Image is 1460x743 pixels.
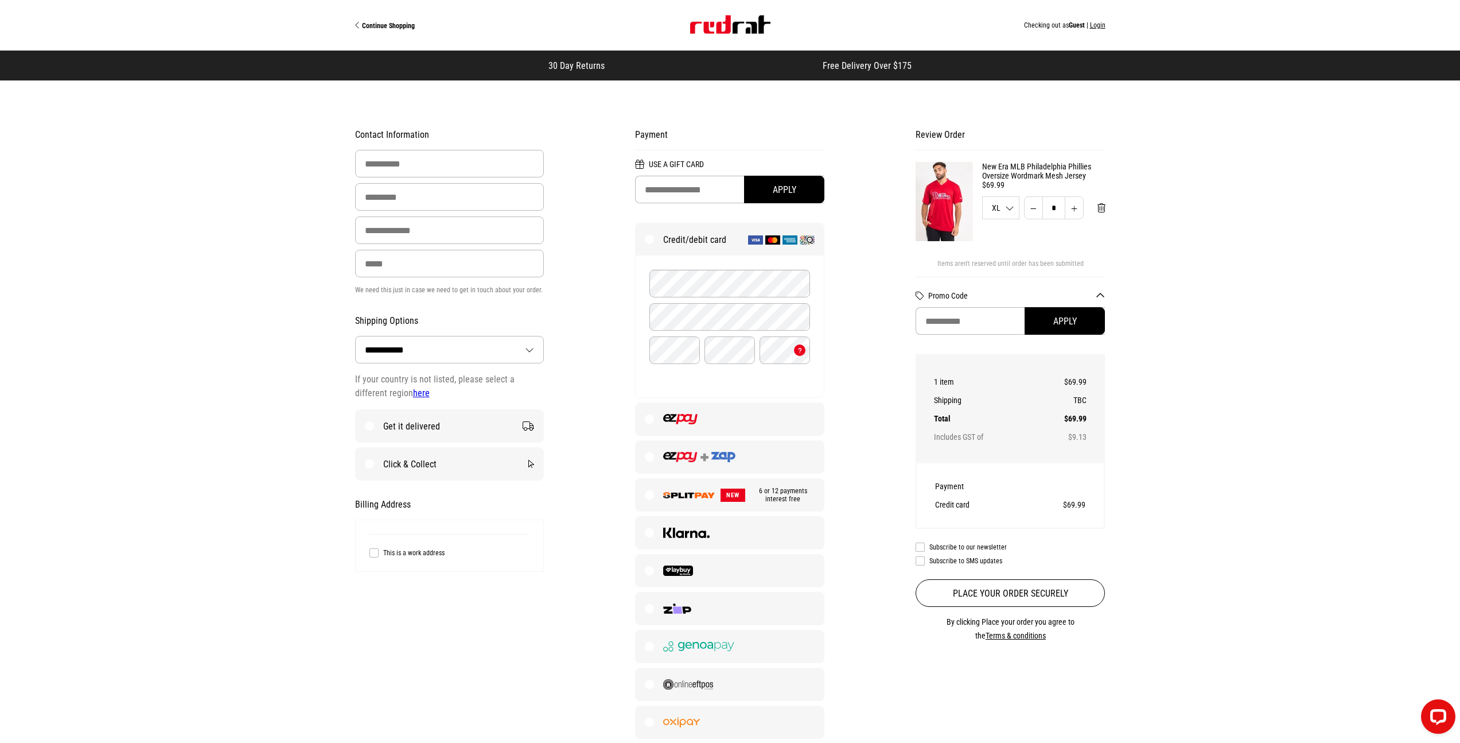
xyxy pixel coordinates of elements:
[935,496,1026,514] th: Credit card
[1065,196,1084,219] button: Increase quantity
[356,410,544,442] label: Get it delivered
[663,452,735,462] img: EZPAYANDZAP
[916,615,1105,643] p: By clicking Place your order you agree to the
[916,307,1105,335] input: Promo Code
[916,556,1105,566] label: Subscribe to SMS updates
[355,499,544,510] h2: Billing Address
[1069,21,1085,29] span: Guest
[800,235,815,245] img: Q Card
[986,631,1046,640] a: Terms & conditions
[413,388,430,398] a: here
[1088,196,1115,219] button: Remove from cart
[636,223,824,256] label: Credit/debit card
[356,448,544,480] label: Click & Collect
[548,60,605,71] span: 30 Day Returns
[355,150,544,177] input: First Name
[663,603,691,614] img: Zip
[916,579,1105,607] button: Place your order securely
[1039,373,1087,391] td: $69.99
[934,409,1039,428] th: Total
[355,283,544,297] p: We need this just in case we need to get in touch about your order.
[1087,21,1088,29] span: |
[760,336,810,364] input: CVC
[916,543,1105,552] label: Subscribe to our newsletter
[1042,196,1065,219] input: Quantity
[748,235,763,245] img: Visa
[1039,428,1087,446] td: $9.13
[794,345,805,356] button: What's a CVC?
[782,235,797,245] img: American Express
[1090,21,1105,29] button: Login
[663,717,700,727] img: Oxipay
[916,260,1105,277] div: Items aren't reserved until order has been submitted
[1039,391,1087,409] td: TBC
[356,336,543,363] select: Country
[823,60,912,71] span: Free Delivery Over $175
[355,373,544,400] div: If your country is not listed, please select a different region
[355,315,544,327] h2: Shipping Options
[690,16,770,34] img: Red Rat [Build]
[355,183,544,211] input: Last Name
[765,235,780,245] img: Mastercard
[355,129,544,141] h2: Contact Information
[635,160,824,176] h2: Use a Gift Card
[934,391,1039,409] th: Shipping
[704,336,755,364] input: Year (YY)
[355,216,544,244] input: Email Address
[1025,307,1105,335] button: Apply
[663,414,697,424] img: EZPAY
[916,129,1105,150] h2: Review Order
[744,176,824,203] button: Apply
[663,492,715,498] img: SPLITPAY
[628,60,800,71] iframe: Customer reviews powered by Trustpilot
[355,21,543,30] a: Continue Shopping
[663,566,692,576] img: Laybuy
[934,373,1039,391] th: 1 item
[935,477,1026,496] th: Payment
[982,180,1105,189] div: $69.99
[649,270,809,297] input: Card Number
[928,291,1105,300] button: Promo Code
[983,204,1019,212] span: XL
[1412,695,1460,743] iframe: LiveChat chat widget
[934,428,1039,446] th: Includes GST of
[663,528,710,538] img: Klarna
[355,250,544,277] input: Phone
[362,22,415,30] span: Continue Shopping
[982,162,1105,180] a: New Era MLB Philadelphia Phillies Oversize Wordmark Mesh Jersey
[635,129,824,150] h2: Payment
[663,679,713,690] img: Online EFTPOS
[916,162,973,241] img: New Era MLB Philadelphia Phillies Oversize Wordmark Mesh Jersey
[1026,496,1085,514] td: $69.99
[1039,409,1087,428] td: $69.99
[649,303,809,331] input: Name on Card
[649,336,700,364] input: Month (MM)
[745,487,815,503] span: 6 or 12 payments interest free
[663,641,734,652] img: Genoapay
[721,489,745,502] span: NEW
[1024,196,1043,219] button: Decrease quantity
[369,548,530,558] label: This is a work address
[543,21,1105,29] div: Checking out as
